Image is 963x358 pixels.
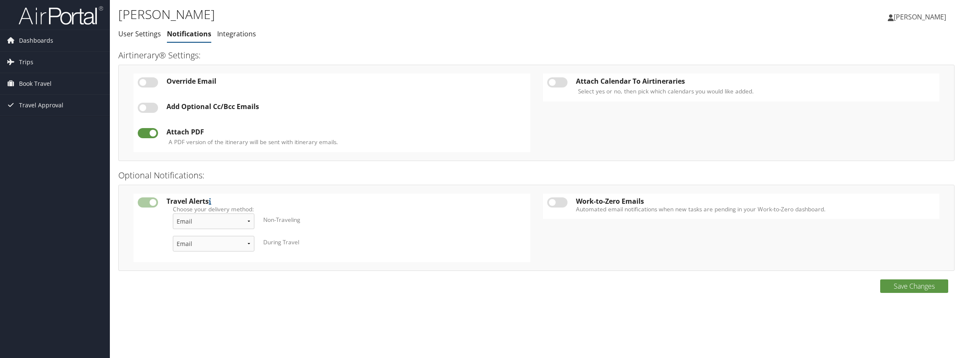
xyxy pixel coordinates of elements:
[118,49,955,61] h3: Airtinerary® Settings:
[19,73,52,94] span: Book Travel
[894,12,946,22] span: [PERSON_NAME]
[19,52,33,73] span: Trips
[217,29,256,38] a: Integrations
[576,197,936,205] div: Work-to-Zero Emails
[118,169,955,181] h3: Optional Notifications:
[263,216,300,224] label: Non-Traveling
[173,205,520,213] label: Choose your delivery method:
[167,29,211,38] a: Notifications
[576,205,936,213] label: Automated email notifications when new tasks are pending in your Work-to-Zero dashboard.
[263,238,299,246] label: During Travel
[169,138,338,146] label: A PDF version of the itinerary will be sent with itinerary emails.
[118,5,676,23] h1: [PERSON_NAME]
[576,77,936,85] div: Attach Calendar To Airtineraries
[118,29,161,38] a: User Settings
[166,103,526,110] div: Add Optional Cc/Bcc Emails
[19,5,103,25] img: airportal-logo.png
[166,197,526,205] div: Travel Alerts
[19,95,63,116] span: Travel Approval
[166,128,526,136] div: Attach PDF
[19,30,53,51] span: Dashboards
[880,279,948,293] button: Save Changes
[888,4,955,30] a: [PERSON_NAME]
[578,87,754,96] label: Select yes or no, then pick which calendars you would like added.
[166,77,526,85] div: Override Email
